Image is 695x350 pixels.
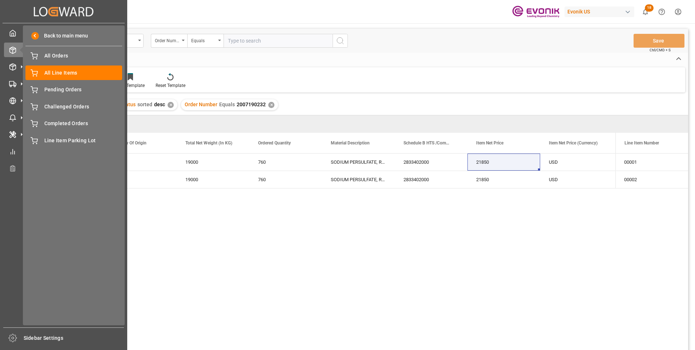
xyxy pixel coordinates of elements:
[237,102,266,107] span: 2007190232
[333,34,348,48] button: search button
[185,102,217,107] span: Order Number
[512,5,559,18] img: Evonik-brand-mark-Deep-Purple-RGB.jpeg_1700498283.jpeg
[634,34,684,48] button: Save
[249,154,322,171] div: 760
[540,171,613,188] div: USD
[615,154,688,171] div: Press SPACE to select this row.
[25,116,122,131] a: Completed Orders
[615,171,688,188] div: Press SPACE to select this row.
[44,120,122,127] span: Completed Orders
[24,334,124,342] span: Sidebar Settings
[650,47,671,53] span: Ctrl/CMD + S
[654,4,670,20] button: Help Center
[395,154,467,171] div: 2833402000
[645,4,654,12] span: 18
[154,102,165,107] span: desc
[168,102,174,108] div: ✕
[39,32,88,40] span: Back to main menu
[187,34,224,48] button: open menu
[25,83,122,97] a: Pending Orders
[224,34,333,48] input: Type to search
[467,171,540,188] div: 21850
[615,154,688,171] div: 00001
[185,140,232,146] span: Total Net Weight (In KG)
[403,140,452,146] span: Schedule B HTS /Commodity Code (HS Code)
[25,49,122,63] a: All Orders
[25,133,122,147] a: Line Item Parking Lot
[219,102,235,107] span: Equals
[25,65,122,80] a: All Line Items
[44,52,122,60] span: All Orders
[637,4,654,20] button: show 18 new notifications
[565,7,634,17] div: Evonik US
[615,171,688,188] div: 00002
[258,140,291,146] span: Ordered Quantity
[104,154,177,171] div: US
[25,99,122,114] a: Challenged Orders
[113,140,146,146] span: Country Of Origin
[249,171,322,188] div: 760
[104,171,177,188] div: US
[44,86,122,94] span: Pending Orders
[322,154,395,171] div: SODIUM PERSULFATE, REGULAR, 55.1 LB BG
[476,140,503,146] span: Item Net Price
[395,171,467,188] div: 2833402000
[137,102,152,107] span: sorted
[116,82,145,89] div: Save Template
[156,82,185,89] div: Reset Template
[44,103,122,111] span: Challenged Orders
[4,26,123,40] a: My Cockpit
[44,69,122,77] span: All Line Items
[4,161,123,175] a: Transport Planner
[151,34,187,48] button: open menu
[177,171,249,188] div: 19000
[322,171,395,188] div: SODIUM PERSULFATE, REGULAR, 55.1 LB BG
[467,154,540,171] div: 21850
[624,140,659,146] span: Line Item Number
[177,154,249,171] div: 19000
[155,36,180,44] div: Order Number
[549,140,598,146] span: Item Net Price (Currency)
[191,36,216,44] div: Equals
[4,144,123,158] a: My Reports
[540,154,613,171] div: USD
[44,137,122,144] span: Line Item Parking Lot
[565,5,637,19] button: Evonik US
[331,140,370,146] span: Material Description
[268,102,274,108] div: ✕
